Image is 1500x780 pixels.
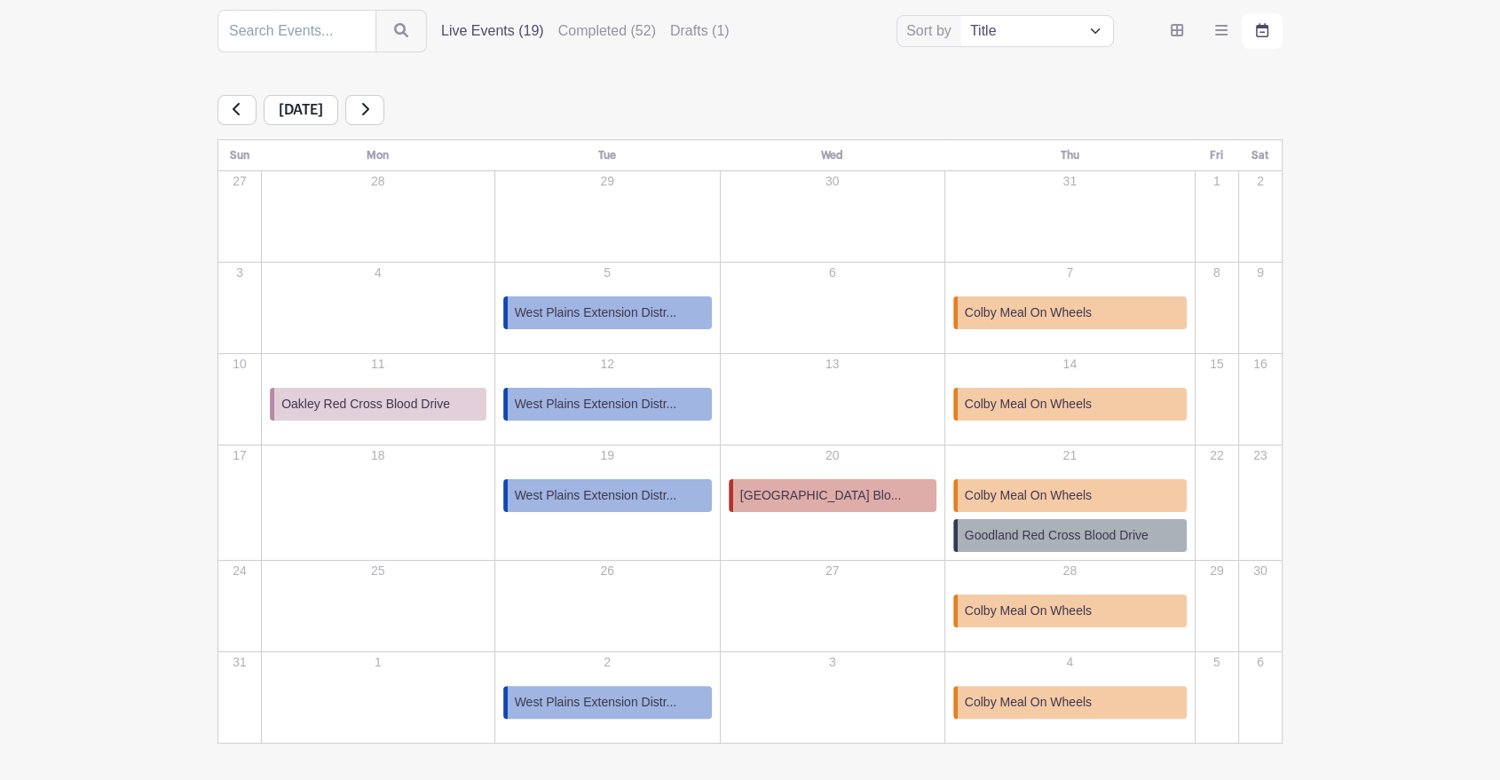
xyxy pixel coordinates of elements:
p: 12 [496,355,719,374]
p: 3 [219,264,260,282]
p: 26 [496,562,719,580]
span: Colby Meal On Wheels [965,395,1092,414]
th: Wed [720,140,944,171]
p: 11 [263,355,493,374]
span: Colby Meal On Wheels [965,693,1092,712]
p: 30 [1240,562,1281,580]
p: 31 [946,172,1194,191]
a: West Plains Extension Distr... [503,479,712,512]
span: Oakley Red Cross Blood Drive [281,395,450,414]
a: [GEOGRAPHIC_DATA] Blo... [729,479,936,512]
p: 2 [496,653,719,672]
a: Oakley Red Cross Blood Drive [270,388,486,421]
p: 13 [722,355,943,374]
th: Sat [1238,140,1282,171]
p: 9 [1240,264,1281,282]
p: 24 [219,562,260,580]
a: Colby Meal On Wheels [953,595,1187,627]
p: 10 [219,355,260,374]
p: 29 [1196,562,1237,580]
p: 28 [263,172,493,191]
p: 28 [946,562,1194,580]
label: Drafts (1) [670,20,730,42]
p: 7 [946,264,1194,282]
p: 4 [263,264,493,282]
span: West Plains Extension Distr... [515,693,677,712]
th: Thu [944,140,1195,171]
label: Live Events (19) [441,20,544,42]
p: 4 [946,653,1194,672]
p: 20 [722,446,943,465]
a: West Plains Extension Distr... [503,388,712,421]
span: Colby Meal On Wheels [965,602,1092,620]
span: West Plains Extension Distr... [515,486,677,505]
p: 30 [722,172,943,191]
p: 27 [219,172,260,191]
p: 1 [1196,172,1237,191]
p: 14 [946,355,1194,374]
p: 3 [722,653,943,672]
p: 15 [1196,355,1237,374]
a: West Plains Extension Distr... [503,296,712,329]
a: Colby Meal On Wheels [953,479,1187,512]
p: 6 [1240,653,1281,672]
p: 31 [219,653,260,672]
p: 16 [1240,355,1281,374]
div: filters [441,20,730,42]
p: 21 [946,446,1194,465]
span: Goodland Red Cross Blood Drive [965,526,1149,545]
p: 25 [263,562,493,580]
label: Sort by [906,20,957,42]
a: West Plains Extension Distr... [503,686,712,719]
a: Colby Meal On Wheels [953,686,1187,719]
input: Search Events... [217,10,376,52]
p: 22 [1196,446,1237,465]
span: West Plains Extension Distr... [515,303,677,322]
p: 17 [219,446,260,465]
p: 19 [496,446,719,465]
p: 29 [496,172,719,191]
p: 5 [1196,653,1237,672]
p: 18 [263,446,493,465]
p: 27 [722,562,943,580]
span: Colby Meal On Wheels [965,303,1092,322]
span: Colby Meal On Wheels [965,486,1092,505]
span: [GEOGRAPHIC_DATA] Blo... [740,486,902,505]
p: 5 [496,264,719,282]
p: 2 [1240,172,1281,191]
label: Completed (52) [558,20,656,42]
span: [DATE] [264,95,338,125]
a: Colby Meal On Wheels [953,296,1187,329]
span: West Plains Extension Distr... [515,395,677,414]
div: order and view [1157,13,1283,49]
p: 8 [1196,264,1237,282]
th: Sun [218,140,262,171]
p: 23 [1240,446,1281,465]
a: Goodland Red Cross Blood Drive [953,519,1187,552]
p: 6 [722,264,943,282]
th: Fri [1195,140,1238,171]
th: Tue [494,140,720,171]
p: 1 [263,653,493,672]
a: Colby Meal On Wheels [953,388,1187,421]
th: Mon [262,140,494,171]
